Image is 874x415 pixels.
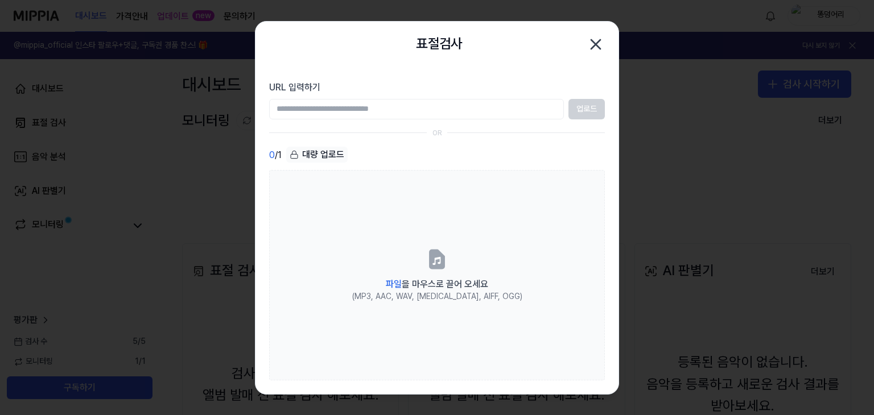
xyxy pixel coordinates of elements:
div: (MP3, AAC, WAV, [MEDICAL_DATA], AIFF, OGG) [352,291,522,302]
button: 대량 업로드 [286,147,348,163]
div: / 1 [269,147,282,163]
div: OR [432,128,442,138]
h2: 표절검사 [416,33,463,55]
span: 0 [269,148,275,162]
label: URL 입력하기 [269,81,605,94]
span: 을 마우스로 끌어 오세요 [386,279,488,289]
span: 파일 [386,279,402,289]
